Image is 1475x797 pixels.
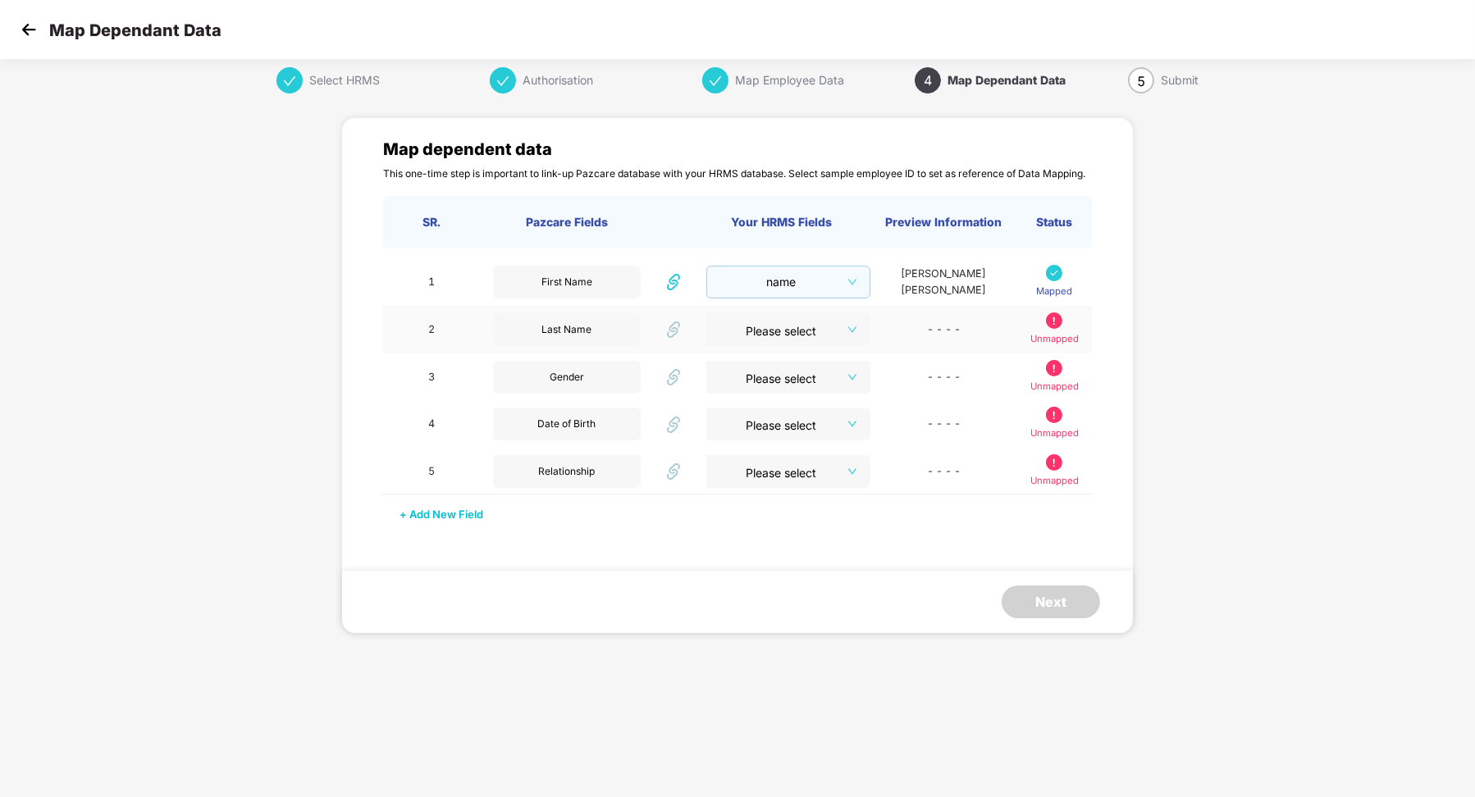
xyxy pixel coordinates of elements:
td: - - - - [870,306,1017,353]
div: First Name [493,266,641,298]
div: Map Dependant Data [948,67,1066,93]
p: Unmapped [1030,426,1079,441]
td: 5 [383,448,480,495]
div: Select HRMS [309,67,380,93]
img: svg+xml;base64,PHN2ZyB4bWxucz0iaHR0cDovL3d3dy53My5vcmcvMjAwMC9zdmciIHdpZHRoPSIxNyIgaGVpZ2h0PSIxNy... [1046,265,1062,281]
span: check [496,75,509,88]
img: svg+xml;base64,PHN2ZyB4bWxucz0iaHR0cDovL3d3dy53My5vcmcvMjAwMC9zdmciIHdpZHRoPSIxOS45OTkiIGhlaWdodD... [1046,360,1062,376]
p: Mapped [1036,285,1072,299]
p: Map Dependant Data [49,20,221,40]
span: 5 [1137,73,1145,89]
span: 4 [924,72,932,89]
th: SR. [383,196,480,248]
p: This one-time step is important to link-up Pazcare database with your HRMS database. Select sampl... [383,157,1092,180]
div: Map Employee Data [735,67,844,93]
td: 4 [383,400,480,448]
div: Relationship [493,455,641,488]
img: svg+xml;base64,PHN2ZyB4bWxucz0iaHR0cDovL3d3dy53My5vcmcvMjAwMC9zdmciIHdpZHRoPSIxOS45OTkiIGhlaWdodD... [1046,454,1062,471]
td: 2 [383,306,480,353]
th: Status [1017,196,1092,248]
div: Date of Birth [493,408,641,440]
img: svg+xml;base64,PHN2ZyB4bWxucz0iaHR0cDovL3d3dy53My5vcmcvMjAwMC9zdmciIHdpZHRoPSIzMCIgaGVpZ2h0PSIzMC... [16,17,41,42]
img: Un-Mapped Icon [667,463,680,480]
th: Pazcare Fields [480,196,654,248]
p: Unmapped [1030,474,1079,489]
p: Unmapped [1030,380,1079,394]
span: Map dependent data [383,139,552,159]
div: Last Name [493,313,641,346]
td: - - - - [870,448,1017,495]
span: check [283,75,296,88]
div: + Add New Field [383,494,1092,521]
span: name [716,270,861,294]
img: Un-Mapped Icon [667,417,680,433]
img: Mapped Icon [667,274,680,290]
div: Submit [1161,67,1199,93]
div: Gender [493,361,641,394]
td: [PERSON_NAME] [PERSON_NAME] [870,258,1017,306]
button: Next [1002,585,1100,618]
td: 3 [383,353,480,401]
td: - - - - [870,353,1017,401]
div: Authorisation [523,67,593,93]
td: 1 [383,258,480,306]
span: check [709,75,722,88]
img: svg+xml;base64,PHN2ZyB4bWxucz0iaHR0cDovL3d3dy53My5vcmcvMjAwMC9zdmciIHdpZHRoPSIxOS45OTkiIGhlaWdodD... [1046,407,1062,423]
th: Preview Information [870,196,1017,248]
img: Un-Mapped Icon [667,369,680,385]
img: Un-Mapped Icon [667,321,680,338]
img: svg+xml;base64,PHN2ZyB4bWxucz0iaHR0cDovL3d3dy53My5vcmcvMjAwMC9zdmciIHdpZHRoPSIxOS45OTkiIGhlaWdodD... [1046,312,1062,329]
th: Your HRMS Fields [693,196,870,248]
td: - - - - [870,400,1017,448]
p: Unmapped [1030,332,1079,347]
